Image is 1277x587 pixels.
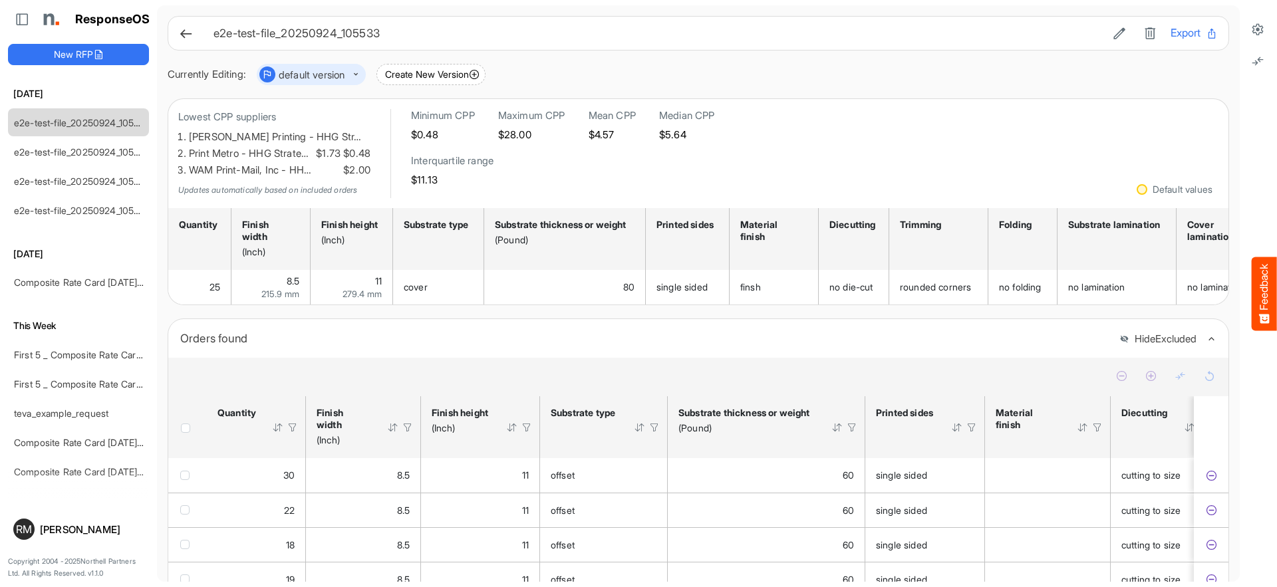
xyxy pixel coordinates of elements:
[321,234,378,246] div: (Inch)
[551,407,617,419] div: Substrate type
[14,176,148,187] a: e2e-test-file_20250924_105318
[1109,25,1129,42] button: Edit
[876,505,927,516] span: single sided
[498,129,565,140] h5: $28.00
[37,6,63,33] img: Northell
[1068,219,1161,231] div: Substrate lamination
[551,505,575,516] span: offset
[668,458,865,493] td: 60 is template cell Column Header httpsnorthellcomontologiesmapping-rulesmaterialhasmaterialthick...
[375,275,382,287] span: 11
[14,437,172,448] a: Composite Rate Card [DATE]_smaller
[8,556,149,579] p: Copyright 2004 - 2025 Northell Partners Ltd. All Rights Reserved. v 1.1.0
[819,270,889,304] td: no die-cut is template cell Column Header httpsnorthellcomontologiesmapping-rulesmanufacturinghas...
[1194,458,1231,493] td: e398c8c4-73a1-49a4-8dc4-5e3d4e27171d is template cell Column Header
[14,277,172,288] a: Composite Rate Card [DATE]_smaller
[999,219,1042,231] div: Folding
[14,466,172,477] a: Composite Rate Card [DATE]_smaller
[589,109,636,122] h6: Mean CPP
[985,493,1111,527] td: is template cell Column Header httpsnorthellcomontologiesmapping-rulesmanufacturinghassubstratefi...
[540,527,668,562] td: offset is template cell Column Header httpsnorthellcomontologiesmapping-rulesmaterialhassubstrate...
[1121,469,1181,481] span: cutting to size
[14,117,150,128] a: e2e-test-file_20250924_105533
[1171,25,1218,42] button: Export
[1119,334,1197,345] button: HideExcluded
[1205,573,1218,586] button: Exclude
[421,458,540,493] td: 11 is template cell Column Header httpsnorthellcomontologiesmapping-rulesmeasurementhasfinishsize...
[8,247,149,261] h6: [DATE]
[1205,504,1218,517] button: Exclude
[1091,421,1103,433] div: Filter Icon
[1121,407,1167,419] div: Diecutting
[522,469,529,481] span: 11
[341,146,370,162] span: $0.48
[966,421,978,433] div: Filter Icon
[8,86,149,101] h6: [DATE]
[648,421,660,433] div: Filter Icon
[402,421,414,433] div: Filter Icon
[659,109,715,122] h6: Median CPP
[286,539,295,550] span: 18
[341,162,370,179] span: $2.00
[432,422,489,434] div: (Inch)
[75,13,150,27] h1: ResponseOS
[1068,281,1125,293] span: no lamination
[432,407,489,419] div: Finish height
[178,185,357,195] em: Updates automatically based on included orders
[551,469,575,481] span: offset
[1140,25,1160,42] button: Delete
[623,281,635,293] span: 80
[668,493,865,527] td: 60 is template cell Column Header httpsnorthellcomontologiesmapping-rulesmaterialhasmaterialthick...
[207,493,306,527] td: 22 is template cell Column Header httpsnorthellcomontologiesmapping-rulesorderhasquantity
[168,493,207,527] td: checkbox
[180,329,1109,348] div: Orders found
[14,349,187,360] a: First 5 _ Composite Rate Card [DATE] (2)
[900,281,971,293] span: rounded corners
[1252,257,1277,330] button: Feedback
[1111,458,1218,493] td: cutting to size is template cell Column Header httpsnorthellcomontologiesmapping-rulesmanufacturi...
[168,270,231,304] td: 25 is template cell Column Header httpsnorthellcomontologiesmapping-rulesorderhasquantity
[317,434,370,446] div: (Inch)
[498,109,565,122] h6: Maximum CPP
[397,574,410,585] span: 8.5
[843,539,854,550] span: 60
[287,275,299,287] span: 8.5
[495,234,631,246] div: (Pound)
[343,289,382,299] span: 279.4 mm
[900,219,973,231] div: Trimming
[189,162,370,179] li: WAM Print-Mail, Inc - HH…
[217,407,255,419] div: Quantity
[656,281,708,293] span: single sided
[178,109,370,126] p: Lowest CPP suppliers
[311,270,393,304] td: 11 is template cell Column Header httpsnorthellcomontologiesmapping-rulesmeasurementhasfinishsize...
[1121,574,1181,585] span: cutting to size
[306,458,421,493] td: 8.5 is template cell Column Header httpsnorthellcomontologiesmapping-rulesmeasurementhasfinishsiz...
[730,270,819,304] td: finsh is template cell Column Header httpsnorthellcomontologiesmapping-rulesmanufacturinghassubst...
[8,44,149,65] button: New RFP
[404,219,469,231] div: Substrate type
[284,505,295,516] span: 22
[286,574,295,585] span: 19
[179,219,216,231] div: Quantity
[1194,527,1231,562] td: 578e6e2c-72e4-4ee0-a263-79f7f88fa8c4 is template cell Column Header
[1187,219,1262,243] div: Cover lamination
[876,469,927,481] span: single sided
[411,109,475,122] h6: Minimum CPP
[189,129,370,146] li: [PERSON_NAME] Printing - HHG Str…
[876,539,927,550] span: single sided
[551,574,575,585] span: offset
[740,219,803,243] div: Material finish
[522,505,529,516] span: 11
[1187,281,1244,293] span: no lamination
[522,539,529,550] span: 11
[14,146,150,158] a: e2e-test-file_20250924_105529
[393,270,484,304] td: cover is template cell Column Header httpsnorthellcomontologiesmapping-rulesmaterialhassubstratem...
[1205,469,1218,482] button: Exclude
[1205,538,1218,552] button: Exclude
[14,408,108,419] a: teva_example_request
[495,219,631,231] div: Substrate thickness or weight
[287,421,299,433] div: Filter Icon
[522,574,529,585] span: 11
[843,574,854,585] span: 60
[985,527,1111,562] td: is template cell Column Header httpsnorthellcomontologiesmapping-rulesmanufacturinghassubstratefi...
[996,407,1060,431] div: Material finish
